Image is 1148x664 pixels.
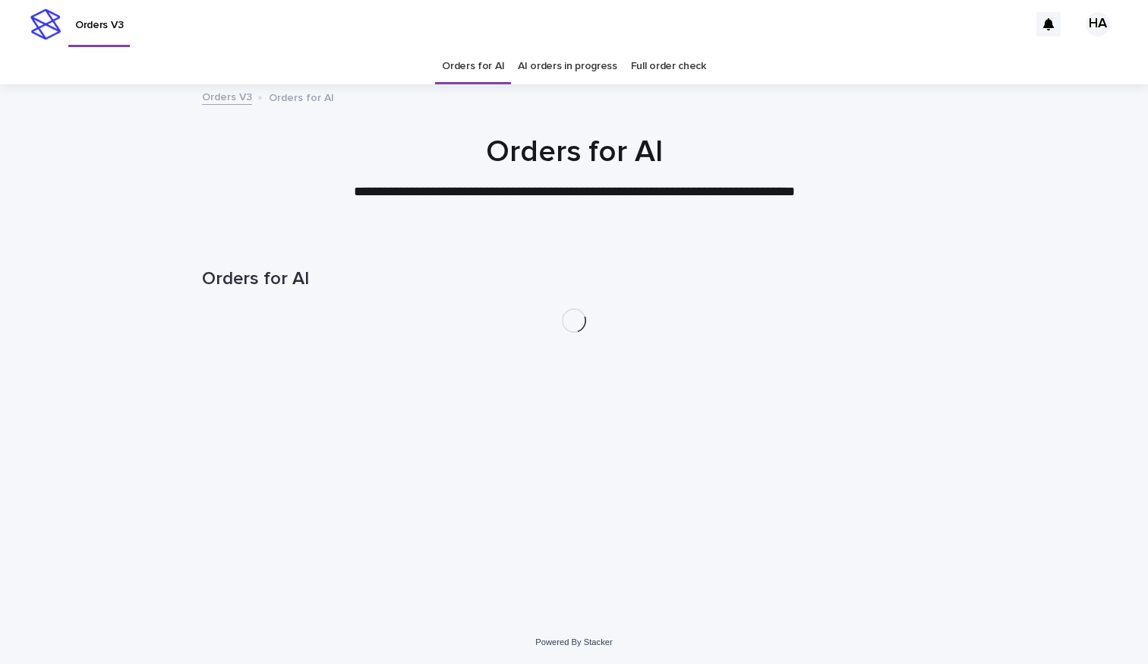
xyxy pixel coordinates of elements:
a: AI orders in progress [518,49,617,84]
h1: Orders for AI [202,134,946,170]
div: HA [1086,12,1110,36]
h1: Orders for AI [202,268,946,290]
img: stacker-logo-s-only.png [30,9,61,40]
a: Orders for AI [442,49,504,84]
a: Full order check [631,49,706,84]
a: Orders V3 [202,87,252,105]
a: Powered By Stacker [535,637,612,647]
p: Orders for AI [269,88,334,105]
